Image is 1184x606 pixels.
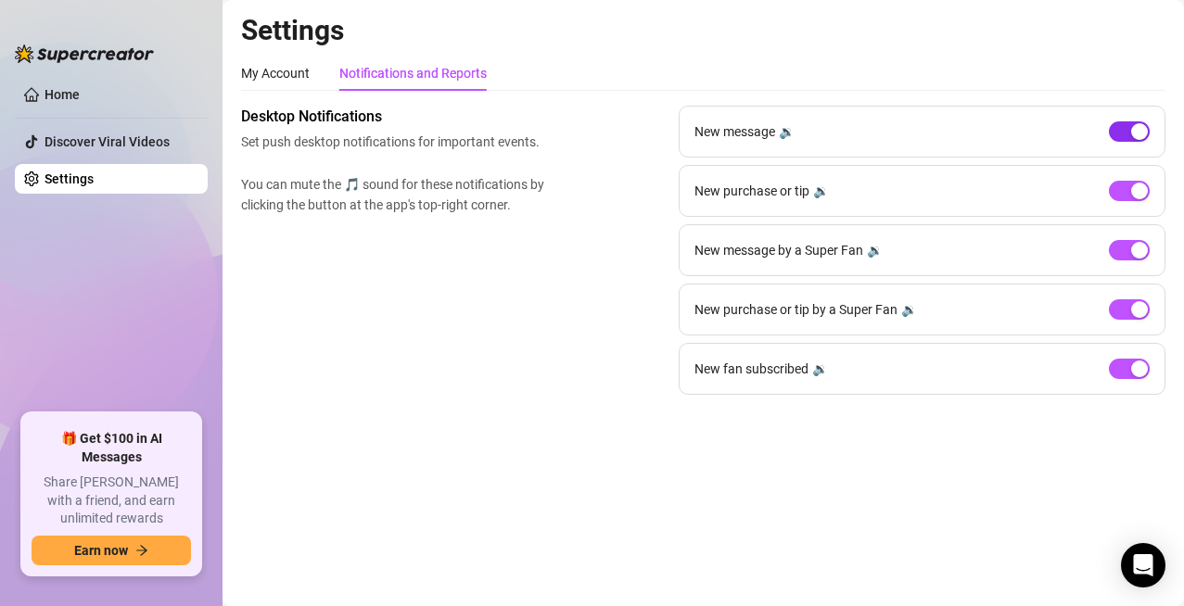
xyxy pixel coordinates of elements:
div: Notifications and Reports [339,63,487,83]
div: 🔉 [812,359,828,379]
img: logo-BBDzfeDw.svg [15,44,154,63]
div: Open Intercom Messenger [1121,543,1165,587]
span: New purchase or tip by a Super Fan [694,299,898,320]
span: Set push desktop notifications for important events. [241,132,553,152]
span: Share [PERSON_NAME] with a friend, and earn unlimited rewards [32,473,191,528]
div: 🔉 [813,181,829,201]
div: 🔉 [901,299,917,320]
span: 🎁 Get $100 in AI Messages [32,430,191,466]
button: Earn nowarrow-right [32,536,191,565]
span: Earn now [74,543,128,558]
a: Settings [45,171,94,186]
span: arrow-right [135,544,148,557]
div: 🔉 [779,121,795,142]
div: My Account [241,63,310,83]
span: Desktop Notifications [241,106,553,128]
div: 🔉 [867,240,883,260]
span: New message by a Super Fan [694,240,863,260]
a: Home [45,87,80,102]
a: Discover Viral Videos [45,134,170,149]
span: New purchase or tip [694,181,809,201]
span: New message [694,121,775,142]
span: New fan subscribed [694,359,808,379]
h2: Settings [241,13,1165,48]
span: You can mute the 🎵 sound for these notifications by clicking the button at the app's top-right co... [241,174,553,215]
